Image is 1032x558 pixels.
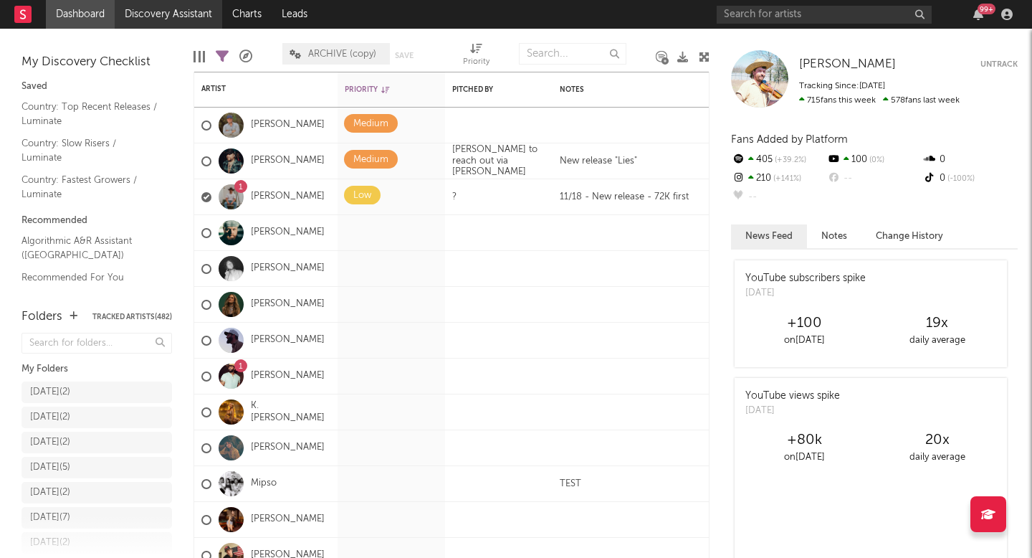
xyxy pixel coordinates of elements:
[251,298,325,311] a: [PERSON_NAME]
[745,389,840,404] div: YouTube views spike
[21,333,172,354] input: Search for folders...
[871,432,1003,449] div: 20 x
[799,82,885,90] span: Tracking Since: [DATE]
[463,54,489,71] div: Priority
[731,224,807,248] button: News Feed
[867,156,884,164] span: 0 %
[345,85,402,94] div: Priority
[30,434,70,451] div: [DATE] ( 2 )
[251,400,330,425] a: K. [PERSON_NAME]
[519,43,626,65] input: Search...
[201,85,309,93] div: Artist
[731,151,826,169] div: 405
[30,409,70,426] div: [DATE] ( 2 )
[21,407,172,428] a: [DATE](2)
[216,36,229,77] div: Filters(482 of 482)
[251,263,325,275] a: [PERSON_NAME]
[251,191,325,203] a: [PERSON_NAME]
[738,332,871,349] div: on [DATE]
[193,36,205,77] div: Edit Columns
[353,151,388,169] div: Medium
[745,271,866,286] div: YouTube subscribers spike
[21,482,172,503] a: [DATE](2)
[251,442,325,454] a: [PERSON_NAME]
[21,212,172,230] div: Recommended
[738,449,871,466] div: on [DATE]
[21,457,172,478] a: [DATE](5)
[21,99,158,128] a: Country: Top Recent Releases / Luminate
[826,169,922,188] div: --
[251,334,325,346] a: [PERSON_NAME]
[21,382,172,403] a: [DATE](2)
[553,478,588,490] div: TEST
[871,449,1003,466] div: daily average
[922,151,1018,169] div: 0
[445,144,553,178] div: [PERSON_NAME] to reach out via [PERSON_NAME]
[980,57,1018,72] button: Untrack
[731,169,826,188] div: 210
[30,384,70,401] div: [DATE] ( 2 )
[745,404,840,418] div: [DATE]
[731,134,848,145] span: Fans Added by Platform
[353,115,388,133] div: Medium
[21,532,172,554] a: [DATE](2)
[773,156,806,164] span: +39.2 %
[308,49,376,59] span: ARCHIVE (copy)
[553,191,696,203] div: 11/18 - New release - 72K first
[560,85,703,94] div: Notes
[395,52,414,60] button: Save
[738,315,871,332] div: +100
[973,9,983,20] button: 99+
[21,78,172,95] div: Saved
[21,233,158,263] a: Algorithmic A&R Assistant ([GEOGRAPHIC_DATA])
[30,509,70,526] div: [DATE] ( 7 )
[799,96,960,105] span: 578 fans last week
[251,478,277,490] a: Mipso
[717,6,932,24] input: Search for artists
[553,156,644,167] div: New release "Lies"
[452,85,524,94] div: Pitched By
[463,36,489,77] div: Priority
[807,224,861,248] button: Notes
[21,432,172,453] a: [DATE](2)
[21,54,172,71] div: My Discovery Checklist
[239,36,252,77] div: A&R Pipeline
[251,514,325,526] a: [PERSON_NAME]
[21,172,158,202] a: Country: Fastest Growers / Luminate
[251,119,325,131] a: [PERSON_NAME]
[445,191,464,203] div: ?
[353,187,371,204] div: Low
[871,315,1003,332] div: 19 x
[922,169,1018,188] div: 0
[745,286,866,301] div: [DATE]
[30,534,70,552] div: [DATE] ( 2 )
[92,313,172,321] button: Tracked Artists(482)
[978,4,995,14] div: 99 +
[871,332,1003,349] div: daily average
[826,151,922,169] div: 100
[738,432,871,449] div: +80k
[21,136,158,165] a: Country: Slow Risers / Luminate
[251,227,325,239] a: [PERSON_NAME]
[21,361,172,378] div: My Folders
[799,96,876,105] span: 715 fans this week
[30,459,70,476] div: [DATE] ( 5 )
[861,224,957,248] button: Change History
[799,57,896,72] a: [PERSON_NAME]
[251,155,325,167] a: [PERSON_NAME]
[30,484,70,501] div: [DATE] ( 2 )
[251,370,325,382] a: [PERSON_NAME]
[771,175,801,183] span: +141 %
[21,308,62,326] div: Folders
[945,175,975,183] span: -100 %
[21,270,158,285] a: Recommended For You
[731,188,826,207] div: --
[799,58,896,70] span: [PERSON_NAME]
[21,507,172,529] a: [DATE](7)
